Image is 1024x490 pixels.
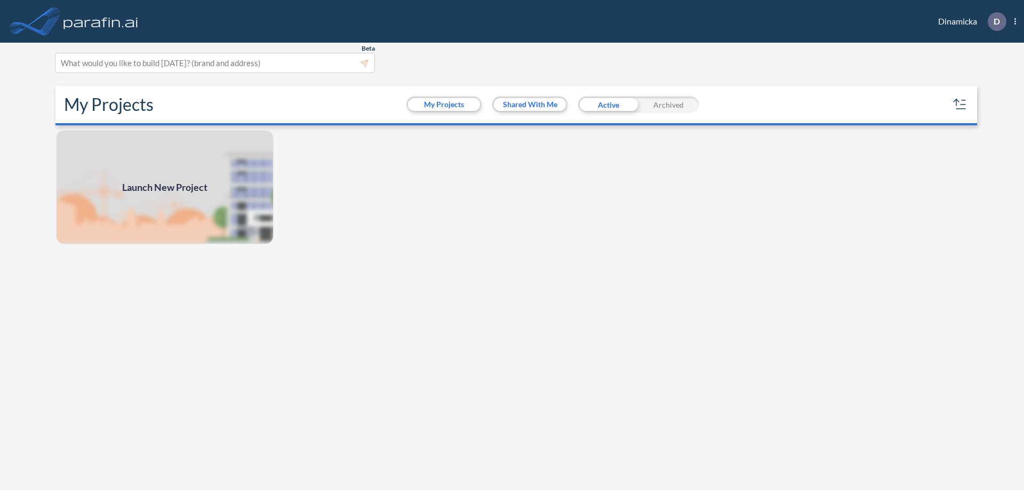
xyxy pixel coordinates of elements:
[55,130,274,245] a: Launch New Project
[494,98,566,111] button: Shared With Me
[951,96,969,113] button: sort
[994,17,1000,26] p: D
[362,44,375,53] span: Beta
[578,97,638,113] div: Active
[61,11,140,32] img: logo
[64,94,154,115] h2: My Projects
[638,97,699,113] div: Archived
[408,98,480,111] button: My Projects
[55,130,274,245] img: add
[922,12,1016,31] div: Dinamicka
[122,180,207,195] span: Launch New Project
